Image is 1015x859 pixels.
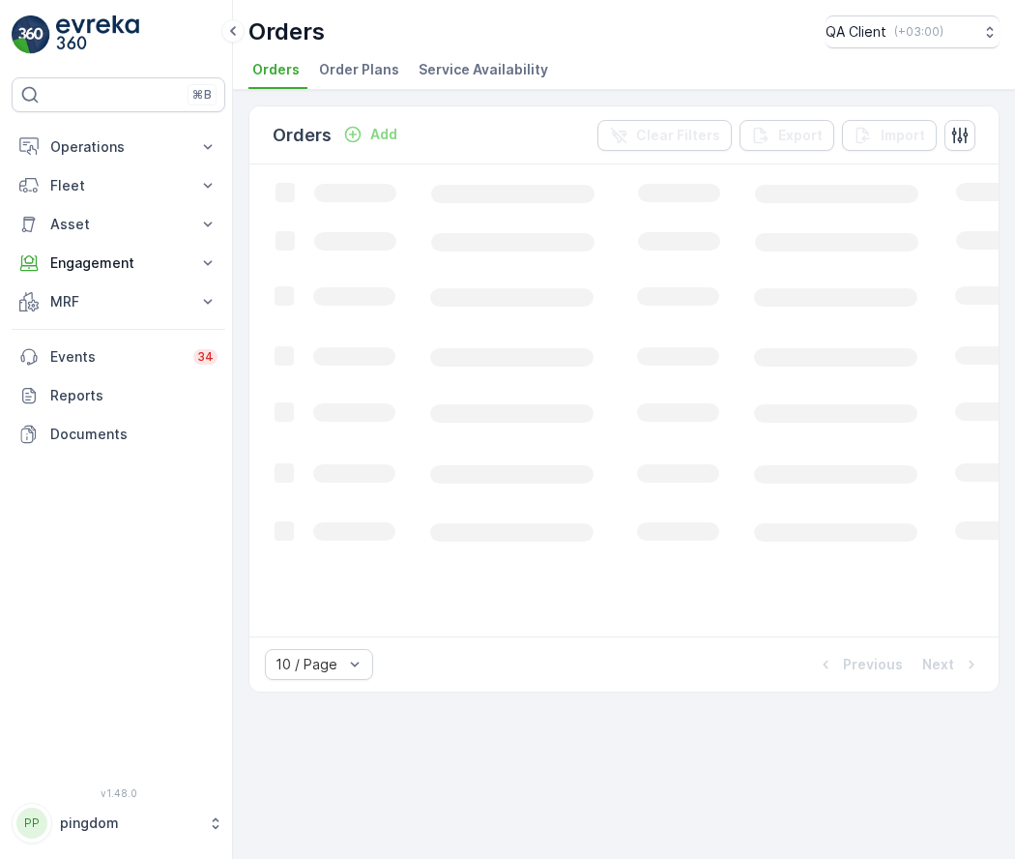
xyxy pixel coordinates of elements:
[16,808,47,839] div: PP
[252,60,300,79] span: Orders
[319,60,399,79] span: Order Plans
[894,24,943,40] p: ( +03:00 )
[739,120,834,151] button: Export
[826,15,1000,48] button: QA Client(+03:00)
[60,814,198,833] p: pingdom
[881,126,925,145] p: Import
[419,60,548,79] span: Service Availability
[12,166,225,205] button: Fleet
[12,205,225,244] button: Asset
[12,338,225,376] a: Events34
[56,15,139,54] img: logo_light-DOdMpM7g.png
[50,176,187,195] p: Fleet
[920,653,983,676] button: Next
[597,120,732,151] button: Clear Filters
[12,787,225,799] span: v 1.48.0
[273,122,332,149] p: Orders
[12,282,225,321] button: MRF
[842,120,937,151] button: Import
[814,653,905,676] button: Previous
[50,347,182,367] p: Events
[50,137,187,157] p: Operations
[826,22,886,42] p: QA Client
[197,349,214,365] p: 34
[636,126,720,145] p: Clear Filters
[50,386,217,405] p: Reports
[248,16,325,47] p: Orders
[12,376,225,415] a: Reports
[192,87,212,103] p: ⌘B
[370,125,397,144] p: Add
[12,244,225,282] button: Engagement
[843,655,903,674] p: Previous
[12,15,50,54] img: logo
[50,425,217,444] p: Documents
[778,126,823,145] p: Export
[50,292,187,311] p: MRF
[12,803,225,844] button: PPpingdom
[12,415,225,454] a: Documents
[12,128,225,166] button: Operations
[50,215,187,234] p: Asset
[50,253,187,273] p: Engagement
[335,123,405,146] button: Add
[922,655,954,674] p: Next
